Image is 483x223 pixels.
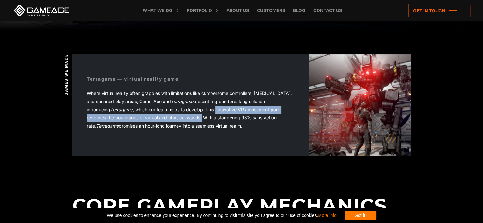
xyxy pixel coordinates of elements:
[64,54,69,95] span: Games we made
[110,107,133,112] em: Terragame
[318,213,336,218] a: More info
[408,4,470,17] a: Get in touch
[171,99,193,104] em: Terragame
[107,211,336,220] span: We use cookies to enhance your experience. By continuing to visit this site you agree to our use ...
[87,90,292,128] span: Where virtual reality often grapples with limitations like cumbersome controllers, [MEDICAL_DATA]...
[87,75,178,82] div: Terragame — virtual reality game
[96,123,119,128] em: Terragame
[345,211,376,220] div: Got it!
[309,54,411,156] img: Vr terragame top block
